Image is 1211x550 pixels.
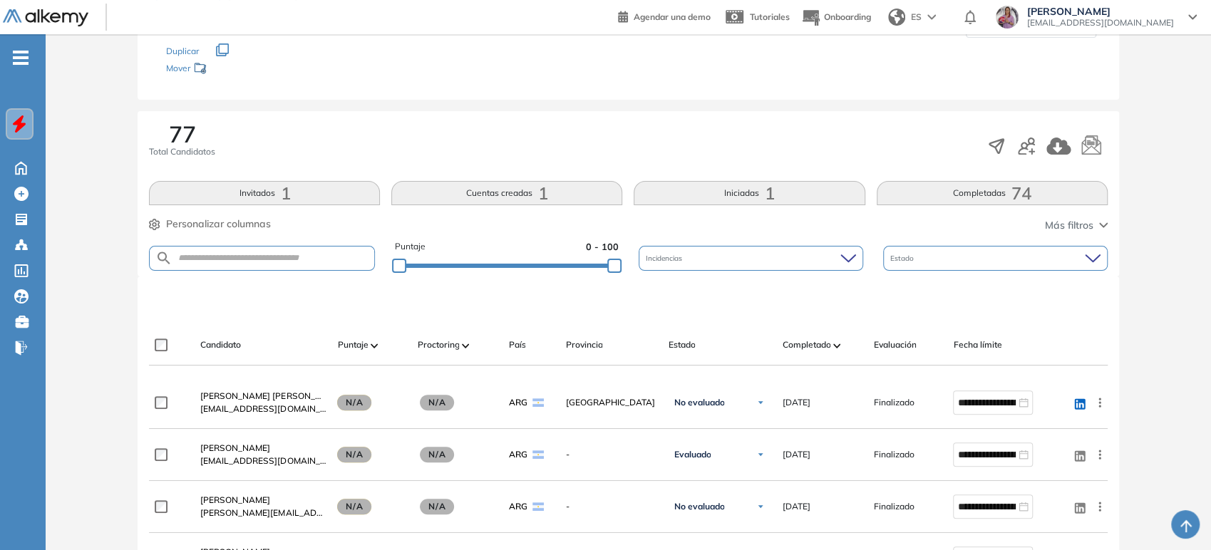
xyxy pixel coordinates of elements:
[200,338,241,351] span: Candidato
[674,397,724,408] span: No evaluado
[337,338,368,351] span: Puntaje
[565,448,656,461] span: -
[337,499,371,514] span: N/A
[508,500,527,513] span: ARG
[756,502,765,511] img: Ícono de flecha
[565,500,656,513] span: -
[873,338,916,351] span: Evaluación
[883,246,1108,271] div: Estado
[200,403,326,415] span: [EMAIL_ADDRESS][DOMAIN_NAME]
[3,9,88,27] img: Logo
[508,338,525,351] span: País
[674,501,724,512] span: No evaluado
[873,396,914,409] span: Finalizado
[890,253,917,264] span: Estado
[420,499,454,514] span: N/A
[395,240,426,254] span: Puntaje
[782,396,810,409] span: [DATE]
[417,338,459,351] span: Proctoring
[462,343,469,348] img: [missing "en.ARROW_ALT" translation]
[166,217,271,232] span: Personalizar columnas
[200,494,326,507] a: [PERSON_NAME]
[756,450,765,459] img: Ícono de flecha
[532,450,544,459] img: ARG
[674,449,711,460] span: Evaluado
[877,181,1108,205] button: Completadas74
[953,338,1001,351] span: Fecha límite
[200,507,326,519] span: [PERSON_NAME][EMAIL_ADDRESS][PERSON_NAME][DOMAIN_NAME]
[169,123,196,145] span: 77
[149,145,215,158] span: Total Candidatos
[668,338,695,351] span: Estado
[646,253,685,264] span: Incidencias
[166,46,199,56] span: Duplicar
[420,395,454,410] span: N/A
[337,395,371,410] span: N/A
[200,442,326,455] a: [PERSON_NAME]
[391,181,622,205] button: Cuentas creadas1
[371,343,378,348] img: [missing "en.ARROW_ALT" translation]
[13,56,29,59] i: -
[1045,218,1093,233] span: Más filtros
[634,11,711,22] span: Agendar una demo
[586,240,619,254] span: 0 - 100
[756,398,765,407] img: Ícono de flecha
[824,11,871,22] span: Onboarding
[532,398,544,407] img: ARG
[200,455,326,467] span: [EMAIL_ADDRESS][DOMAIN_NAME]
[149,181,380,205] button: Invitados1
[337,447,371,462] span: N/A
[634,181,865,205] button: Iniciadas1
[166,56,309,83] div: Mover
[200,494,270,505] span: [PERSON_NAME]
[801,2,871,33] button: Onboarding
[927,14,936,20] img: arrow
[532,502,544,511] img: ARG
[200,442,270,453] span: [PERSON_NAME]
[873,448,914,461] span: Finalizado
[888,9,905,26] img: world
[618,7,711,24] a: Agendar una demo
[149,217,271,232] button: Personalizar columnas
[155,249,172,267] img: SEARCH_ALT
[1045,218,1108,233] button: Más filtros
[873,500,914,513] span: Finalizado
[833,343,840,348] img: [missing "en.ARROW_ALT" translation]
[1027,17,1174,28] span: [EMAIL_ADDRESS][DOMAIN_NAME]
[200,390,326,403] a: [PERSON_NAME] [PERSON_NAME]
[782,448,810,461] span: [DATE]
[565,396,656,409] span: [GEOGRAPHIC_DATA]
[911,11,922,24] span: ES
[750,11,790,22] span: Tutoriales
[1027,6,1174,17] span: [PERSON_NAME]
[200,390,342,401] span: [PERSON_NAME] [PERSON_NAME]
[782,500,810,513] span: [DATE]
[508,448,527,461] span: ARG
[782,338,830,351] span: Completado
[639,246,863,271] div: Incidencias
[508,396,527,409] span: ARG
[420,447,454,462] span: N/A
[565,338,602,351] span: Provincia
